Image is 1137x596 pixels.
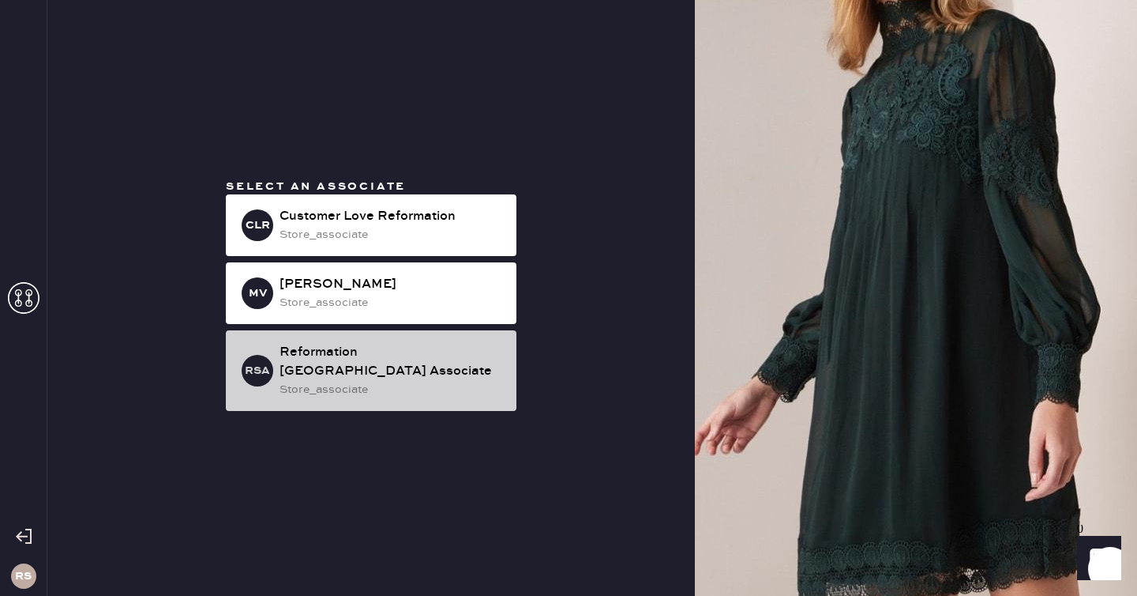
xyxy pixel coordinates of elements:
h3: MV [249,288,267,299]
div: Customer Love Reformation [280,207,504,226]
h3: CLR [246,220,270,231]
div: store_associate [280,226,504,243]
h3: RS [15,571,32,582]
div: store_associate [280,381,504,398]
div: [PERSON_NAME] [280,275,504,294]
div: Reformation [GEOGRAPHIC_DATA] Associate [280,343,504,381]
span: Select an associate [226,179,406,194]
iframe: Front Chat [1062,525,1130,593]
h3: RSA [245,365,270,376]
div: store_associate [280,294,504,311]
